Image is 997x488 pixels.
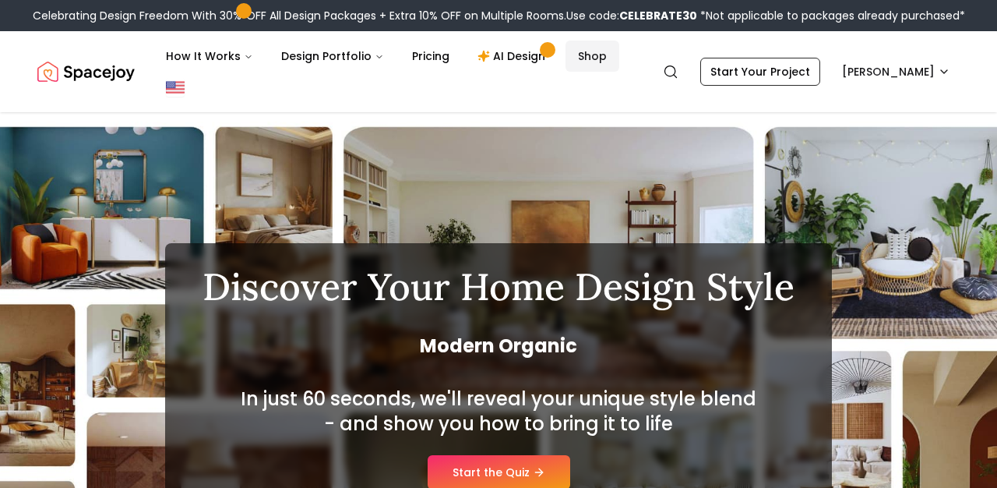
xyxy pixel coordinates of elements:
a: Shop [565,41,619,72]
div: Celebrating Design Freedom With 30% OFF All Design Packages + Extra 10% OFF on Multiple Rooms. [33,8,965,23]
button: [PERSON_NAME] [833,58,960,86]
nav: Global [37,31,960,112]
a: Pricing [400,41,462,72]
nav: Main [153,41,619,72]
button: Design Portfolio [269,41,396,72]
img: Spacejoy Logo [37,56,135,87]
span: *Not applicable to packages already purchased* [697,8,965,23]
h2: In just 60 seconds, we'll reveal your unique style blend - and show you how to bring it to life [237,387,760,437]
a: Spacejoy [37,56,135,87]
img: United States [166,78,185,97]
a: AI Design [465,41,562,72]
h1: Discover Your Home Design Style [203,268,794,306]
span: Modern Organic [203,334,794,359]
b: CELEBRATE30 [619,8,697,23]
button: How It Works [153,41,266,72]
a: Start Your Project [700,58,820,86]
span: Use code: [566,8,697,23]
